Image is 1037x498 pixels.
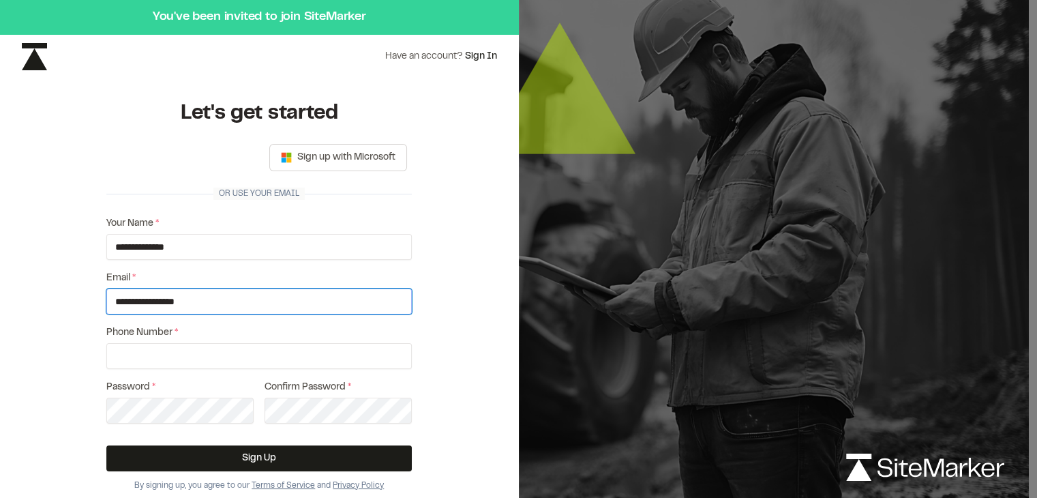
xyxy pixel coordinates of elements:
div: Have an account? [385,49,497,64]
img: icon-black-rebrand.svg [22,43,47,70]
label: Phone Number [106,325,412,340]
div: By signing up, you agree to our and [106,480,412,492]
a: Sign In [465,53,497,61]
label: Email [106,271,412,286]
iframe: Sign in with Google Button [109,143,251,173]
button: Terms of Service [252,480,315,492]
label: Confirm Password [265,380,412,395]
label: Your Name [106,216,412,231]
button: Sign up with Microsoft [269,144,407,171]
button: Sign Up [106,445,412,471]
img: logo-white-rebrand.svg [846,454,1004,481]
h1: Let's get started [106,100,412,128]
button: Privacy Policy [333,480,384,492]
label: Password [106,380,254,395]
span: Or use your email [213,188,305,200]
